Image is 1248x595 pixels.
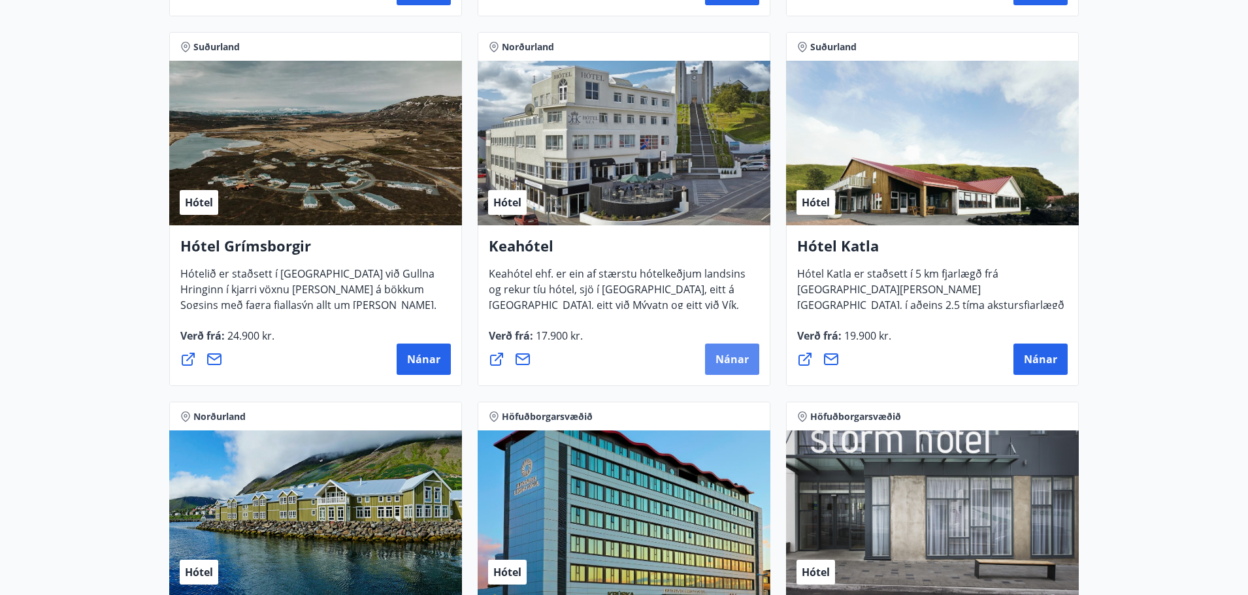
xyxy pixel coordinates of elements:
span: 19.900 kr. [842,329,891,343]
span: Höfuðborgarsvæðið [502,410,593,423]
button: Nánar [1013,344,1068,375]
h4: Keahótel [489,236,759,266]
h4: Hótel Grímsborgir [180,236,451,266]
span: Hótel Katla er staðsett í 5 km fjarlægð frá [GEOGRAPHIC_DATA][PERSON_NAME][GEOGRAPHIC_DATA], í að... [797,266,1064,338]
span: Hótel [802,195,830,210]
span: Verð frá : [489,329,583,353]
span: Hótel [493,565,521,579]
span: Suðurland [810,40,857,54]
span: Nánar [407,352,440,366]
span: Keahótel ehf. er ein af stærstu hótelkeðjum landsins og rekur tíu hótel, sjö í [GEOGRAPHIC_DATA],... [489,266,746,354]
span: Hótel [185,565,213,579]
span: Nánar [715,352,749,366]
span: Verð frá : [180,329,274,353]
span: 17.900 kr. [533,329,583,343]
span: Verð frá : [797,329,891,353]
span: Hótel [185,195,213,210]
span: Hótel [493,195,521,210]
span: Höfuðborgarsvæðið [810,410,901,423]
span: Hótel [802,565,830,579]
span: Nánar [1024,352,1057,366]
button: Nánar [397,344,451,375]
h4: Hótel Katla [797,236,1068,266]
span: Norðurland [502,40,554,54]
span: Suðurland [193,40,240,54]
span: Norðurland [193,410,246,423]
span: Hótelið er staðsett í [GEOGRAPHIC_DATA] við Gullna Hringinn í kjarri vöxnu [PERSON_NAME] á bökkum... [180,266,436,354]
button: Nánar [705,344,759,375]
span: 24.900 kr. [225,329,274,343]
